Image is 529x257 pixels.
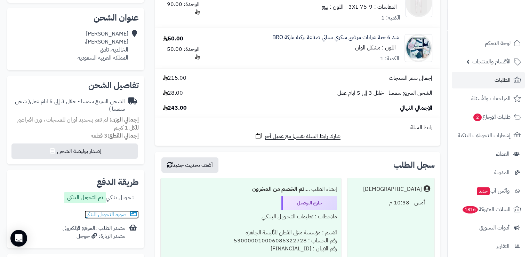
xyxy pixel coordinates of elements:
[10,230,27,247] div: Open Intercom Messenger
[452,90,525,107] a: المراجعات والأسئلة
[496,149,510,159] span: العملاء
[405,34,432,62] img: 1755277554-WhatsApp%20Image%202025-07-16%20at%201.25.59%20PM%20(1)-90x90.jpeg
[381,14,400,22] div: الكمية: 1
[452,146,525,162] a: العملاء
[479,223,510,233] span: أدوات التسويق
[265,132,340,140] span: شارك رابط السلة نفسها مع عميل آخر
[400,104,432,112] span: الإجمالي النهائي
[163,35,183,43] div: 50.00
[452,164,525,181] a: المدونة
[272,33,399,41] a: شد 6 حبة شرابات مرضى سكري نسائي صناعة تركية ماركة BRO
[13,14,139,22] h2: عنوان الشحن
[110,116,139,124] strong: إجمالي الوزن:
[163,45,200,61] div: الوحدة: 50.00
[78,30,128,62] div: [PERSON_NAME] [PERSON_NAME]، الخالدية، ثادق المملكة العربية السعودية
[348,3,400,11] small: - المقاسات : 3XL-75-9
[163,104,187,112] span: 243.00
[485,38,511,48] span: لوحة التحكم
[13,81,139,89] h2: تفاصيل الشحن
[363,185,422,193] div: [DEMOGRAPHIC_DATA]
[452,182,525,199] a: وآتس آبجديد
[463,206,478,213] span: 1816
[477,187,490,195] span: جديد
[107,132,139,140] strong: إجمالي القطع:
[252,185,304,193] b: تم الخصم من المخزون
[452,109,525,125] a: طلبات الإرجاع2
[11,143,138,159] button: إصدار بوليصة الشحن
[63,232,126,240] div: مصدر الزيارة: جوجل
[452,238,525,255] a: التقارير
[163,0,200,16] div: الوحدة: 90.00
[97,178,139,186] h2: طريقة الدفع
[63,224,126,240] div: مصدر الطلب :الموقع الإلكتروني
[352,196,430,210] div: أمس - 10:38 م
[64,192,134,205] div: تـحـويـل بـنـكـي
[452,219,525,236] a: أدوات التسويق
[158,124,438,132] div: رابط السلة
[472,57,511,67] span: الأقسام والمنتجات
[165,182,337,196] div: إنشاء الطلب ....
[17,116,139,132] span: لم تقم بتحديد أوزان للمنتجات ، وزن افتراضي للكل 1 كجم
[452,72,525,88] a: الطلبات
[380,55,399,63] div: الكمية: 1
[495,75,511,85] span: الطلبات
[281,196,337,210] div: جاري التوصيل
[389,74,432,82] span: إجمالي سعر المنتجات
[13,98,125,114] div: الشحن السريع سمسا - خلال 3 إلى 5 ايام عمل
[473,112,511,122] span: طلبات الإرجاع
[91,132,139,140] small: 3 قطعة
[462,204,511,214] span: السلات المتروكة
[64,192,106,203] label: تم التحويل البنكى
[452,127,525,144] a: إشعارات التحويلات البنكية
[452,201,525,218] a: السلات المتروكة1816
[458,131,511,140] span: إشعارات التحويلات البنكية
[393,161,435,169] h3: سجل الطلب
[476,186,510,196] span: وآتس آب
[85,210,139,219] a: صورة التحويل البنكى
[494,168,510,177] span: المدونة
[161,157,218,173] button: أضف تحديث جديد
[163,74,186,82] span: 215.00
[163,89,183,97] span: 28.00
[322,3,347,11] small: - اللون : بيج
[496,241,510,251] span: التقارير
[15,97,125,114] span: ( شحن سمسا )
[337,89,432,97] span: الشحن السريع سمسا - خلال 3 إلى 5 ايام عمل
[452,35,525,52] a: لوحة التحكم
[255,132,340,140] a: شارك رابط السلة نفسها مع عميل آخر
[355,44,399,52] small: - اللون : مشكل الوان
[471,94,511,103] span: المراجعات والأسئلة
[473,114,482,121] span: 2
